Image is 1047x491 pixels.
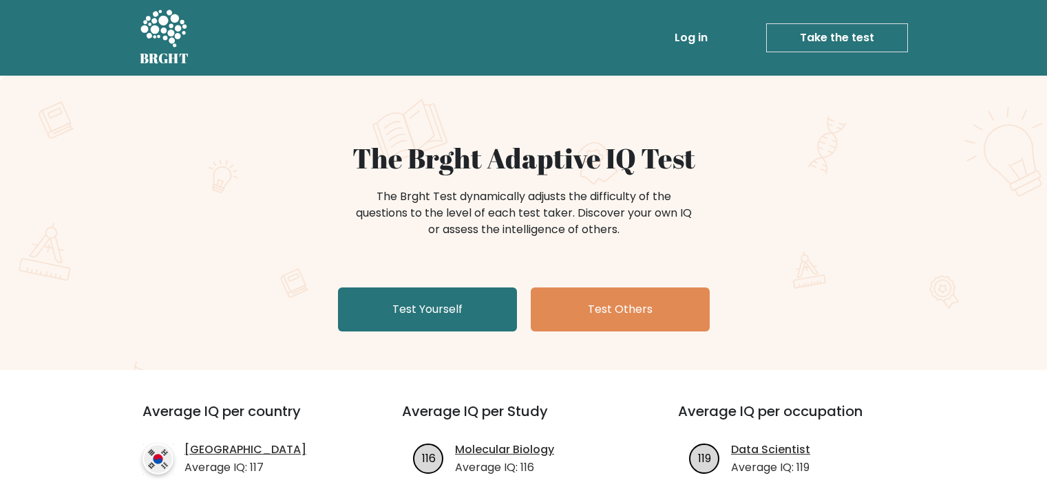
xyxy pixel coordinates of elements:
[531,287,710,331] a: Test Others
[698,450,711,466] text: 119
[142,403,352,436] h3: Average IQ per country
[184,459,306,476] p: Average IQ: 117
[140,6,189,70] a: BRGHT
[455,459,554,476] p: Average IQ: 116
[142,444,173,474] img: country
[669,24,713,52] a: Log in
[731,441,810,458] a: Data Scientist
[338,287,517,331] a: Test Yourself
[140,50,189,67] h5: BRGHT
[455,441,554,458] a: Molecular Biology
[422,450,436,466] text: 116
[766,23,908,52] a: Take the test
[402,403,645,436] h3: Average IQ per Study
[678,403,921,436] h3: Average IQ per occupation
[731,459,810,476] p: Average IQ: 119
[188,142,860,175] h1: The Brght Adaptive IQ Test
[352,188,696,238] div: The Brght Test dynamically adjusts the difficulty of the questions to the level of each test take...
[184,441,306,458] a: [GEOGRAPHIC_DATA]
